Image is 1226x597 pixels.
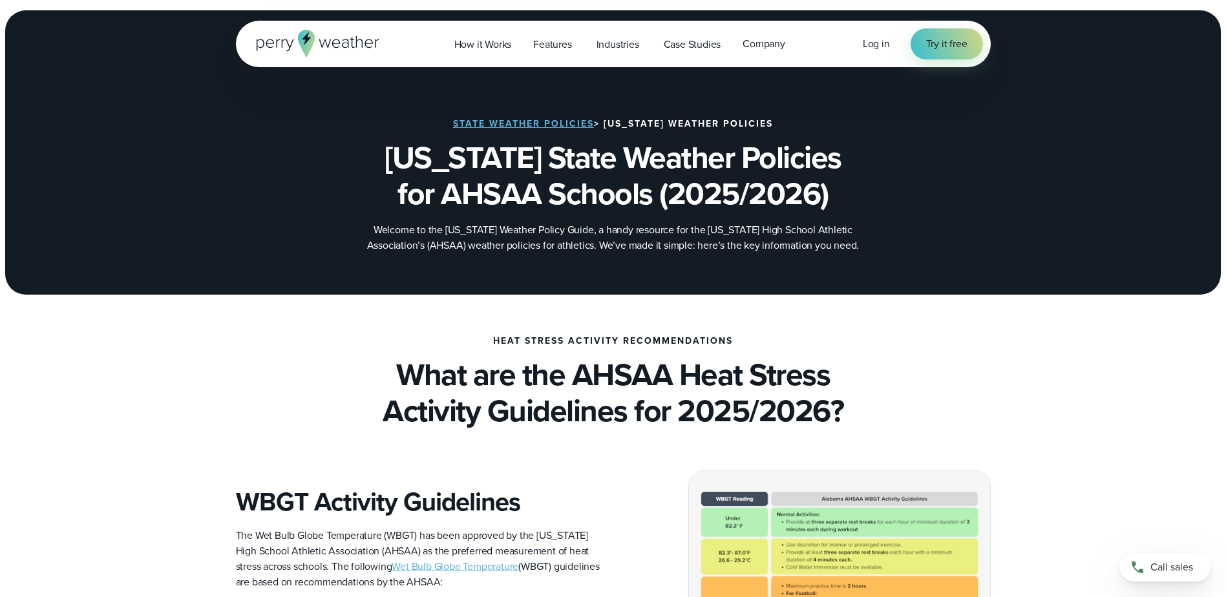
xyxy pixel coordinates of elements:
h4: Heat Stress Activity Recommendations [493,336,733,346]
h3: WBGT Activity Guidelines [236,487,603,518]
a: Try it free [911,28,983,59]
a: Wet Bulb Globe Temperature [392,559,518,574]
p: The Wet Bulb Globe Temperature (WBGT) has been approved by the [US_STATE] High School Athletic As... [236,528,603,590]
h1: [US_STATE] State Weather Policies for AHSAA Schools (2025/2026) [301,140,926,212]
p: Welcome to the [US_STATE] Weather Policy Guide, a handy resource for the [US_STATE] High School A... [355,222,872,253]
span: Case Studies [664,37,721,52]
a: How it Works [443,31,523,58]
h3: > [US_STATE] Weather Policies [453,119,773,129]
span: Features [533,37,571,52]
span: Try it free [926,36,967,52]
a: State Weather Policies [453,117,594,131]
span: How it Works [454,37,512,52]
a: Log in [863,36,890,52]
h2: What are the AHSAA Heat Stress Activity Guidelines for 2025/2026? [236,357,991,429]
span: Call sales [1150,560,1193,575]
a: Call sales [1120,553,1210,581]
span: Log in [863,36,890,51]
span: Industries [597,37,639,52]
span: Company [743,36,785,52]
a: Case Studies [653,31,732,58]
